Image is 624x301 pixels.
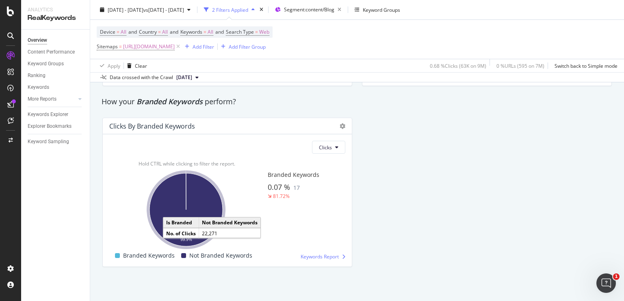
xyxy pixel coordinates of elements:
[293,184,300,191] span: 17
[28,95,56,103] div: More Reports
[201,3,258,16] button: 2 Filters Applied
[28,71,84,80] a: Ranking
[596,273,616,293] iframe: Intercom live chat
[255,28,258,35] span: =
[28,83,84,92] a: Keywords
[121,26,126,38] span: All
[212,6,248,13] div: 2 Filters Applied
[272,3,344,16] button: Segment:content/Blog
[226,28,254,35] span: Search Type
[170,28,178,35] span: and
[123,41,175,52] span: [URL][DOMAIN_NAME]
[139,28,157,35] span: Country
[162,26,168,38] span: All
[301,253,345,260] a: Keywords Report
[28,13,83,23] div: RealKeywords
[108,62,120,69] div: Apply
[110,74,173,81] div: Data crossed with the Crawl
[430,62,486,69] div: 0.68 % Clicks ( 63K on 9M )
[158,28,161,35] span: =
[312,141,345,154] button: Clicks
[215,28,224,35] span: and
[319,144,332,151] span: Clicks
[268,171,319,178] span: Branded Keywords
[143,6,184,13] span: vs [DATE] - [DATE]
[284,6,334,13] span: Segment: content/Blog
[128,28,137,35] span: and
[28,36,47,45] div: Overview
[28,110,84,119] a: Keywords Explorer
[28,110,68,119] div: Keywords Explorer
[28,83,49,92] div: Keywords
[28,48,84,56] a: Content Performance
[109,160,264,167] div: Hold CTRL while clicking to filter the report.
[119,43,122,50] span: =
[100,28,115,35] span: Device
[109,169,262,250] svg: A chart.
[102,97,353,107] div: How your perform?
[180,238,192,242] text: 99.9%
[301,253,339,260] span: Keywords Report
[208,26,213,38] span: All
[204,28,206,35] span: =
[229,43,266,50] div: Add Filter Group
[180,28,202,35] span: Keywords
[109,122,195,130] div: Clicks By Branded Keywords
[273,193,290,200] div: 81.72%
[551,59,617,72] button: Switch back to Simple mode
[268,182,290,192] span: 0.07 %
[135,62,147,69] div: Clear
[28,95,76,103] a: More Reports
[123,251,175,260] span: Branded Keywords
[136,97,203,106] span: Branded Keywords
[28,6,83,13] div: Analytics
[28,48,75,56] div: Content Performance
[173,73,202,82] button: [DATE]
[613,273,620,280] span: 1
[258,6,265,14] div: times
[28,71,45,80] div: Ranking
[176,74,192,81] span: 2025 Aug. 4th
[97,3,194,16] button: [DATE] - [DATE]vs[DATE] - [DATE]
[28,122,84,131] a: Explorer Bookmarks
[496,62,544,69] div: 0 % URLs ( 595 on 7M )
[182,42,214,52] button: Add Filter
[117,28,119,35] span: =
[28,138,69,146] div: Keyword Sampling
[28,122,71,131] div: Explorer Bookmarks
[97,59,120,72] button: Apply
[351,3,403,16] button: Keyword Groups
[28,138,84,146] a: Keyword Sampling
[363,6,400,13] div: Keyword Groups
[28,60,64,68] div: Keyword Groups
[193,43,214,50] div: Add Filter
[28,60,84,68] a: Keyword Groups
[218,42,266,52] button: Add Filter Group
[555,62,617,69] div: Switch back to Simple mode
[97,43,118,50] span: Sitemaps
[124,59,147,72] button: Clear
[189,251,252,260] span: Not Branded Keywords
[108,6,143,13] span: [DATE] - [DATE]
[259,26,269,38] span: Web
[28,36,84,45] a: Overview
